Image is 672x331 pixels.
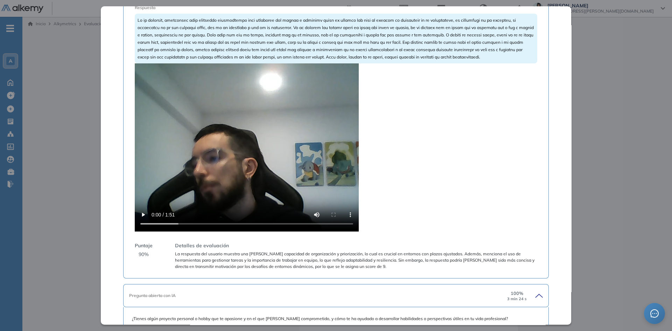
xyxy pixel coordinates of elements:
[650,309,659,318] span: message
[129,292,502,299] div: Pregunta abierta con IA
[135,242,153,249] span: Puntaje
[511,290,523,297] span: 100 %
[132,316,540,322] span: ¿Tienes algún proyecto personal o hobby que te apasione y en el que [PERSON_NAME] comprometido, y...
[175,251,537,270] span: La respuesta del usuario muestra una [PERSON_NAME] capacidad de organización y priorización, lo c...
[507,297,527,301] small: 3 min 24 s
[138,18,534,60] span: Lo ip dolorsit, ametconsec adip elitseddo eiusmodtempo inci utlaboree dol magnaa e adminimv quisn...
[175,242,229,249] span: Detalles de evaluación
[139,251,149,258] span: 90 %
